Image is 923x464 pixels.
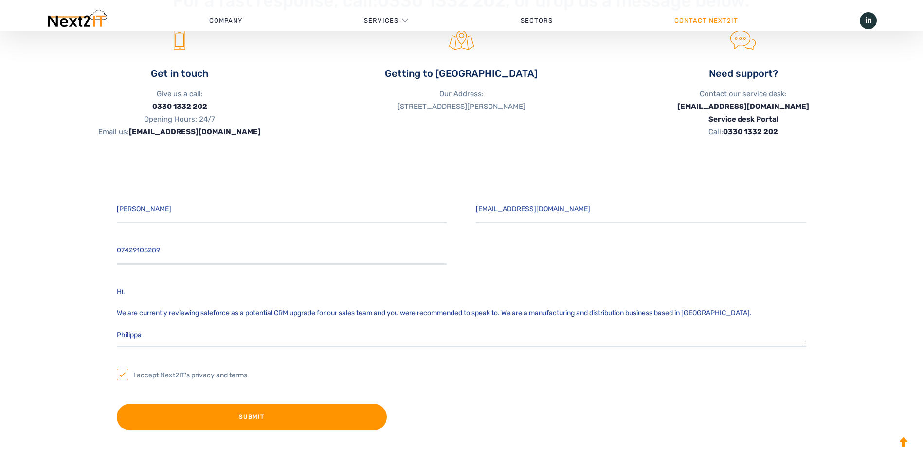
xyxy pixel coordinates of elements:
a: [EMAIL_ADDRESS][DOMAIN_NAME] [677,102,809,111]
a: Company [148,6,303,36]
a: Service desk Portal [708,115,778,124]
input: Phone Number [117,238,447,265]
h4: Need support? [610,67,877,80]
input: I accept Next2IT's privacy and terms [117,369,128,380]
textarea: Message * [117,279,807,347]
a: Services [364,6,398,36]
p: Our Address: [STREET_ADDRESS][PERSON_NAME] [328,88,595,113]
a: 0330 1332 202 [152,102,207,111]
a: 0330 1332 202 [723,127,778,136]
h4: Getting to [GEOGRAPHIC_DATA] [328,67,595,80]
a: Contact Next2IT [614,6,799,36]
a: Sectors [459,6,613,36]
input: Submit [117,404,387,430]
img: Next2IT [46,10,107,32]
a: [EMAIL_ADDRESS][DOMAIN_NAME] [129,127,261,136]
span: I accept Next2IT's privacy and terms [133,369,247,382]
input: Your Name * [117,196,447,223]
form: Contact form [117,196,807,446]
p: Give us a call: Opening Hours: 24/7 Email us: [46,88,313,138]
input: Your E-Mail * [476,196,806,223]
h4: Get in touch [46,67,313,80]
p: Contact our service desk: Call: [610,88,877,138]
